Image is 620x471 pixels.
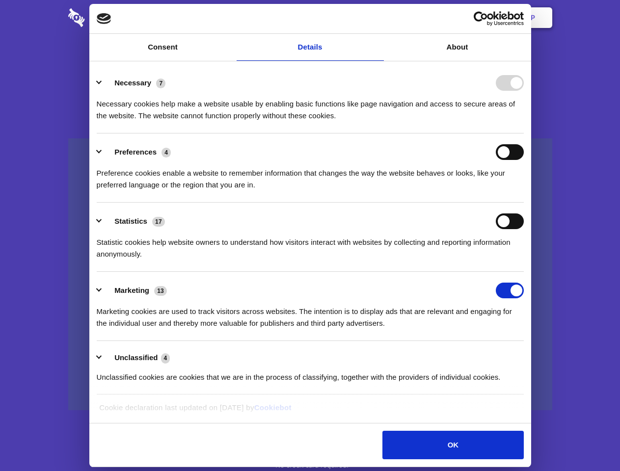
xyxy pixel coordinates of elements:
div: Unclassified cookies are cookies that we are in the process of classifying, together with the pro... [97,364,524,383]
button: Preferences (4) [97,144,177,160]
span: 7 [156,78,165,88]
span: 4 [162,148,171,157]
label: Marketing [114,286,149,294]
label: Statistics [114,217,147,225]
h4: Auto-redaction of sensitive data, encrypted data sharing and self-destructing private chats. Shar... [68,89,552,122]
a: Login [445,2,488,33]
div: Cookie declaration last updated on [DATE] by [92,402,528,421]
button: Marketing (13) [97,283,173,298]
iframe: Drift Widget Chat Controller [571,422,608,459]
div: Marketing cookies are used to track visitors across websites. The intention is to display ads tha... [97,298,524,329]
a: Consent [89,34,237,61]
label: Necessary [114,78,151,87]
button: Statistics (17) [97,213,171,229]
span: 4 [161,353,170,363]
span: 17 [152,217,165,227]
a: Cookiebot [254,403,292,412]
label: Preferences [114,148,157,156]
div: Preference cookies enable a website to remember information that changes the way the website beha... [97,160,524,191]
a: Pricing [288,2,331,33]
a: About [384,34,531,61]
a: Details [237,34,384,61]
a: Usercentrics Cookiebot - opens in a new window [438,11,524,26]
button: Unclassified (4) [97,352,176,364]
div: Necessary cookies help make a website usable by enabling basic functions like page navigation and... [97,91,524,122]
a: Contact [398,2,443,33]
img: logo [97,13,111,24]
span: 13 [154,286,167,296]
a: Wistia video thumbnail [68,138,552,411]
h1: Eliminate Slack Data Loss. [68,44,552,79]
div: Statistic cookies help website owners to understand how visitors interact with websites by collec... [97,229,524,260]
button: Necessary (7) [97,75,172,91]
button: OK [382,431,523,459]
img: logo-wordmark-white-trans-d4663122ce5f474addd5e946df7df03e33cb6a1c49d2221995e7729f52c070b2.svg [68,8,152,27]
